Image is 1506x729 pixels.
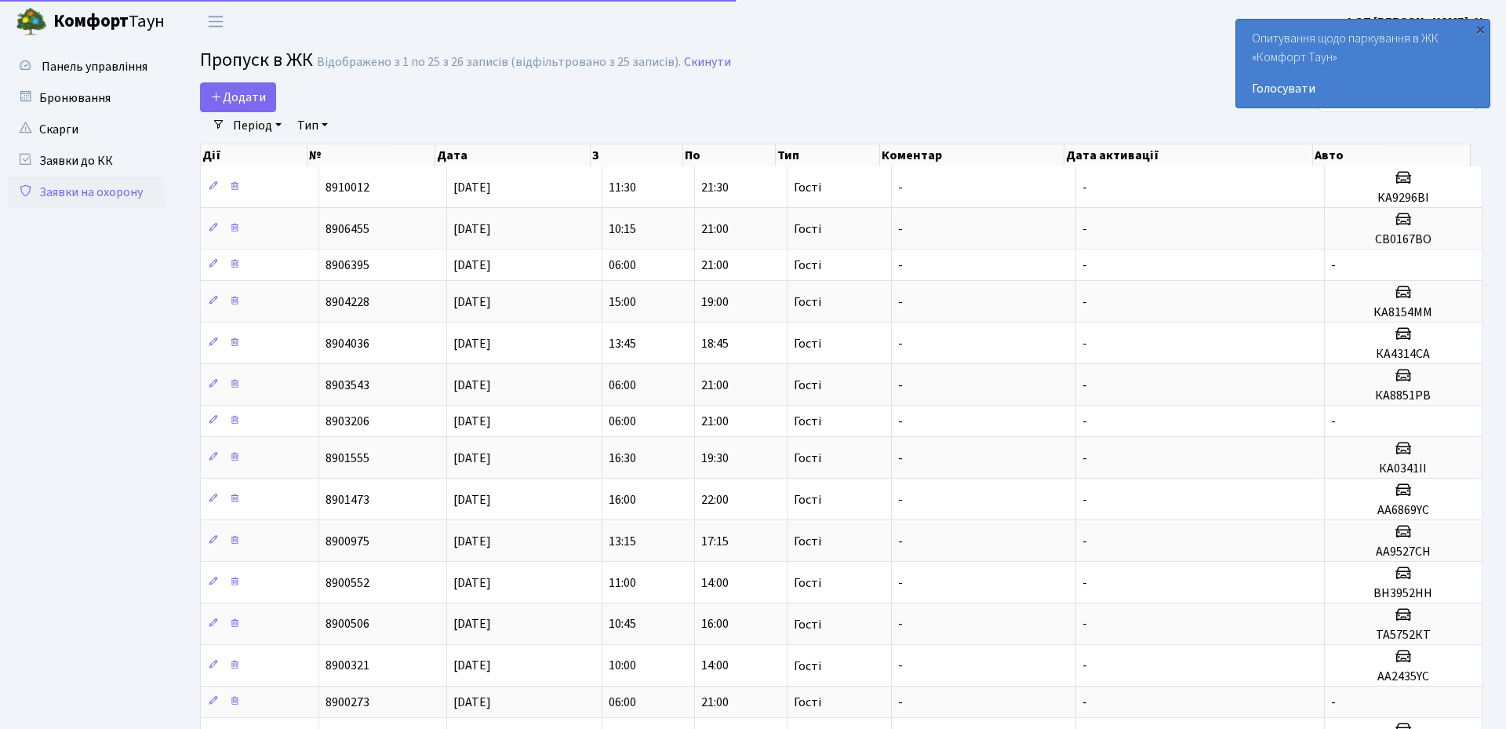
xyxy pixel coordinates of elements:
th: По [683,144,776,166]
span: 8901555 [326,450,369,467]
h5: ТА5752КТ [1331,628,1475,643]
span: 13:15 [609,533,636,550]
span: 06:00 [609,413,636,430]
span: [DATE] [453,574,491,592]
th: Дата активації [1064,144,1312,166]
span: [DATE] [453,450,491,467]
span: - [1082,335,1087,352]
span: - [1082,616,1087,633]
span: 8901473 [326,491,369,508]
span: - [1082,658,1087,675]
span: 06:00 [609,257,636,274]
span: 8906455 [326,221,369,238]
span: 22:00 [701,491,729,508]
span: 19:00 [701,293,729,311]
span: [DATE] [453,616,491,633]
span: [DATE] [453,533,491,550]
th: № [307,144,435,166]
span: [DATE] [453,335,491,352]
span: 21:30 [701,179,729,196]
span: 16:00 [609,491,636,508]
span: Гості [794,577,821,589]
span: 06:00 [609,377,636,394]
span: 8900273 [326,694,369,711]
h5: КА8154ММ [1331,305,1475,320]
span: 8904228 [326,293,369,311]
span: 21:00 [701,257,729,274]
span: Гості [794,696,821,709]
h5: АА2435YC [1331,669,1475,684]
span: [DATE] [453,658,491,675]
span: 21:00 [701,221,729,238]
th: Авто [1313,144,1471,166]
a: Панель управління [8,51,165,82]
span: 18:45 [701,335,729,352]
span: 06:00 [609,694,636,711]
span: 8903543 [326,377,369,394]
span: - [898,694,903,711]
span: - [1082,533,1087,550]
a: Скинути [684,55,731,70]
a: Бронювання [8,82,165,114]
span: - [1331,413,1336,430]
span: - [1082,450,1087,467]
span: Гості [794,660,821,673]
span: Таун [53,9,165,35]
span: Панель управління [42,58,147,75]
a: Заявки на охорону [8,177,165,208]
span: - [1331,694,1336,711]
span: - [898,377,903,394]
span: - [898,221,903,238]
span: Гості [794,452,821,465]
a: ФОП [PERSON_NAME]. Н. [1344,13,1487,31]
span: 14:00 [701,574,729,592]
span: 8910012 [326,179,369,196]
span: [DATE] [453,491,491,508]
div: Відображено з 1 по 25 з 26 записів (відфільтровано з 25 записів). [317,55,681,70]
span: 16:30 [609,450,636,467]
span: 10:15 [609,221,636,238]
span: Гості [794,181,821,194]
span: 19:30 [701,450,729,467]
span: - [1331,257,1336,274]
span: - [1082,694,1087,711]
span: - [898,533,903,550]
span: 21:00 [701,377,729,394]
h5: КА0341ІІ [1331,461,1475,476]
span: [DATE] [453,413,491,430]
span: [DATE] [453,293,491,311]
span: 17:15 [701,533,729,550]
span: 21:00 [701,413,729,430]
th: Дата [435,144,591,166]
h5: КА9296ВІ [1331,191,1475,206]
th: Коментар [880,144,1064,166]
a: Додати [200,82,276,112]
span: 10:45 [609,616,636,633]
span: Гості [794,379,821,392]
span: - [1082,293,1087,311]
span: - [898,658,903,675]
span: - [898,574,903,592]
span: [DATE] [453,377,491,394]
span: [DATE] [453,694,491,711]
span: - [1082,257,1087,274]
span: 8900321 [326,658,369,675]
span: 16:00 [701,616,729,633]
span: Гості [794,494,821,506]
span: Пропуск в ЖК [200,46,313,74]
span: 8906395 [326,257,369,274]
span: - [898,257,903,274]
span: Гості [794,296,821,308]
span: 14:00 [701,658,729,675]
h5: КА4314СА [1331,347,1475,362]
span: - [1082,491,1087,508]
span: 11:00 [609,574,636,592]
h5: СВ0167ВО [1331,232,1475,247]
span: Гості [794,223,821,235]
span: - [1082,221,1087,238]
h5: АА9527СН [1331,545,1475,560]
span: 8900506 [326,616,369,633]
img: logo.png [16,6,47,38]
span: Гості [794,259,821,272]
